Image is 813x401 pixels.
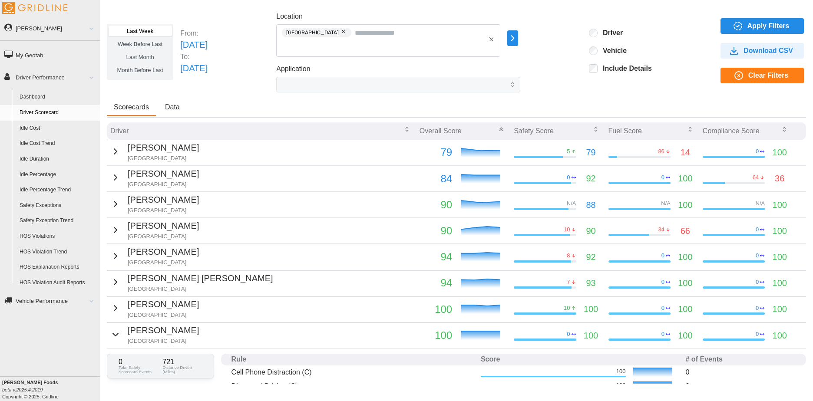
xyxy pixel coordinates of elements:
[567,278,570,286] p: 7
[756,200,765,207] p: N/A
[567,252,570,260] p: 8
[16,182,100,198] a: Idle Percentage Trend
[773,302,787,316] p: 100
[420,249,452,265] p: 94
[678,198,692,212] p: 100
[110,272,273,293] button: [PERSON_NAME] [PERSON_NAME][GEOGRAPHIC_DATA]
[681,146,690,159] p: 14
[110,167,199,188] button: [PERSON_NAME][GEOGRAPHIC_DATA]
[231,367,474,377] p: Cell Phone Distraction (C)
[16,275,100,291] a: HOS Violation Audit Reports
[126,54,154,60] span: Last Month
[420,275,452,291] p: 94
[16,121,100,136] a: Idle Cost
[128,285,273,293] p: [GEOGRAPHIC_DATA]
[276,64,310,75] label: Application
[567,200,576,207] p: N/A
[110,324,199,345] button: [PERSON_NAME][GEOGRAPHIC_DATA]
[128,141,199,154] p: [PERSON_NAME]
[616,368,626,375] p: 100
[420,126,462,136] p: Overall Score
[661,200,671,207] p: N/A
[703,126,760,136] p: Compliance Score
[564,226,570,233] p: 10
[228,354,477,365] th: Rule
[162,365,202,374] p: Distance Driven (Miles)
[567,330,570,338] p: 0
[720,18,804,34] button: Apply Filters
[661,304,664,312] p: 0
[16,213,100,229] a: Safety Exception Trend
[16,105,100,121] a: Driver Scorecard
[128,154,199,162] p: [GEOGRAPHIC_DATA]
[747,19,790,33] span: Apply Filters
[756,278,759,286] p: 0
[16,229,100,244] a: HOS Violations
[616,381,626,389] p: 100
[165,104,180,111] span: Data
[661,174,664,181] p: 0
[420,301,452,318] p: 100
[678,172,692,185] p: 100
[420,223,452,239] p: 90
[110,126,129,136] p: Driver
[110,298,199,319] button: [PERSON_NAME][GEOGRAPHIC_DATA]
[586,250,595,264] p: 92
[128,167,199,181] p: [PERSON_NAME]
[16,244,100,260] a: HOS Violation Trend
[180,38,208,52] p: [DATE]
[586,172,595,185] p: 92
[773,250,787,264] p: 100
[128,245,199,259] p: [PERSON_NAME]
[773,276,787,290] p: 100
[756,226,759,233] p: 0
[598,64,652,73] label: Include Details
[117,67,163,73] span: Month Before Last
[567,174,570,181] p: 0
[744,43,793,58] span: Download CSV
[119,365,158,374] p: Total Safety Scorecard Events
[16,89,100,105] a: Dashboard
[128,311,199,319] p: [GEOGRAPHIC_DATA]
[661,330,664,338] p: 0
[661,252,664,260] p: 0
[128,298,199,311] p: [PERSON_NAME]
[420,144,452,161] p: 79
[586,198,595,212] p: 88
[119,358,158,365] p: 0
[128,233,199,240] p: [GEOGRAPHIC_DATA]
[586,224,595,238] p: 90
[756,330,759,338] p: 0
[658,148,664,155] p: 86
[286,28,339,37] span: [GEOGRAPHIC_DATA]
[773,198,787,212] p: 100
[420,171,452,187] p: 84
[128,259,199,266] p: [GEOGRAPHIC_DATA]
[678,302,692,316] p: 100
[598,29,623,37] label: Driver
[128,181,199,188] p: [GEOGRAPHIC_DATA]
[756,304,759,312] p: 0
[2,379,100,400] div: Copyright © 2025, Gridline
[2,380,58,385] b: [PERSON_NAME] Foods
[16,136,100,151] a: Idle Cost Trend
[584,302,598,316] p: 100
[127,28,153,34] span: Last Week
[686,381,796,391] p: 0
[775,172,784,185] p: 36
[110,245,199,266] button: [PERSON_NAME][GEOGRAPHIC_DATA]
[773,224,787,238] p: 100
[231,381,474,391] p: Distracted Driving (C)
[2,387,43,392] i: beta v.2025.4.2019
[180,28,208,38] p: From:
[110,193,199,214] button: [PERSON_NAME][GEOGRAPHIC_DATA]
[720,43,804,59] button: Download CSV
[756,252,759,260] p: 0
[420,197,452,213] p: 90
[180,52,208,62] p: To:
[128,337,199,345] p: [GEOGRAPHIC_DATA]
[128,272,273,285] p: [PERSON_NAME] [PERSON_NAME]
[16,260,100,275] a: HOS Explanation Reports
[678,276,692,290] p: 100
[567,148,570,155] p: 5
